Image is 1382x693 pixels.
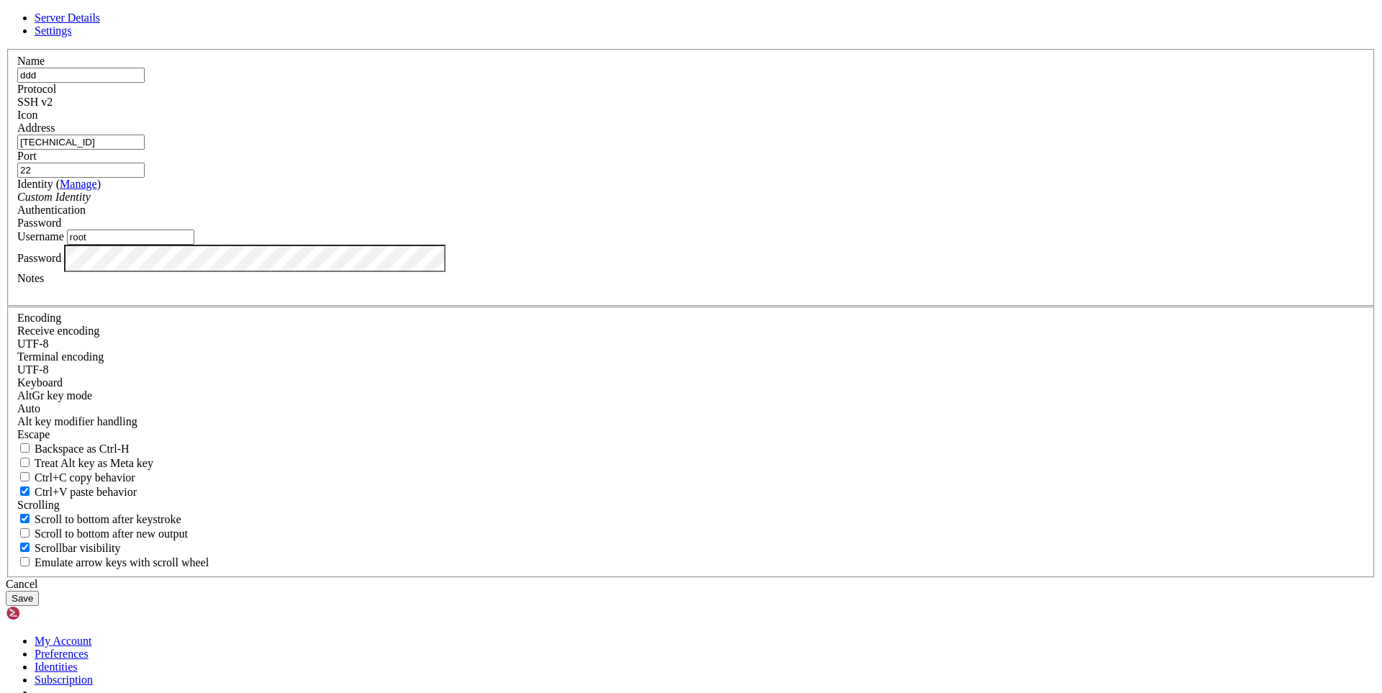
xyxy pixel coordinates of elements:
input: Treat Alt key as Meta key [20,458,30,467]
a: Subscription [35,674,93,686]
label: Protocol [17,83,56,95]
div: Cancel [6,578,1376,591]
div: Password [17,217,1365,230]
a: Identities [35,661,78,673]
input: Port Number [17,163,145,178]
span: Ctrl+V paste behavior [35,486,137,498]
label: Ctrl-C copies if true, send ^C to host if false. Ctrl-Shift-C sends ^C to host if true, copies if... [17,471,135,484]
span: ( ) [56,178,101,190]
label: Name [17,55,45,67]
label: Authentication [17,204,86,216]
img: Shellngn [6,606,89,620]
label: Identity [17,178,101,190]
span: Emulate arrow keys with scroll wheel [35,556,209,569]
label: Icon [17,109,37,121]
label: Scrolling [17,499,60,511]
label: When using the alternative screen buffer, and DECCKM (Application Cursor Keys) is active, mouse w... [17,556,209,569]
input: Emulate arrow keys with scroll wheel [20,557,30,566]
label: Whether to scroll to the bottom on any keystroke. [17,513,181,525]
span: Treat Alt key as Meta key [35,457,153,469]
input: Scroll to bottom after keystroke [20,514,30,523]
label: Notes [17,272,44,284]
span: SSH v2 [17,96,53,108]
input: Login Username [67,230,194,245]
input: Host Name or IP [17,135,145,150]
span: UTF-8 [17,363,49,376]
label: The default terminal encoding. ISO-2022 enables character map translations (like graphics maps). ... [17,350,104,363]
span: Backspace as Ctrl-H [35,443,130,455]
div: UTF-8 [17,338,1365,350]
button: Save [6,591,39,606]
div: Auto [17,402,1365,415]
label: Set the expected encoding for data received from the host. If the encodings do not match, visual ... [17,389,92,402]
i: Custom Identity [17,191,91,203]
label: Address [17,122,55,134]
span: UTF-8 [17,338,49,350]
label: Port [17,150,37,162]
label: Username [17,230,64,243]
a: Settings [35,24,72,37]
span: Scrollbar visibility [35,542,121,554]
label: Ctrl+V pastes if true, sends ^V to host if false. Ctrl+Shift+V sends ^V to host if true, pastes i... [17,486,137,498]
label: Keyboard [17,376,63,389]
label: The vertical scrollbar mode. [17,542,121,554]
span: Scroll to bottom after keystroke [35,513,181,525]
label: Whether the Alt key acts as a Meta key or as a distinct Alt key. [17,457,153,469]
a: Preferences [35,648,89,660]
div: UTF-8 [17,363,1365,376]
span: Password [17,217,61,229]
input: Ctrl+V paste behavior [20,486,30,496]
label: Set the expected encoding for data received from the host. If the encodings do not match, visual ... [17,325,99,337]
a: Manage [60,178,97,190]
input: Backspace as Ctrl-H [20,443,30,453]
span: Escape [17,428,50,440]
span: Ctrl+C copy behavior [35,471,135,484]
div: (0, 1) [6,18,12,30]
div: Custom Identity [17,191,1365,204]
div: SSH v2 [17,96,1365,109]
label: Scroll to bottom after new output. [17,527,188,540]
input: Scrollbar visibility [20,543,30,552]
a: Server Details [35,12,100,24]
label: Encoding [17,312,61,324]
div: Escape [17,428,1365,441]
span: Auto [17,402,40,415]
label: Password [17,251,61,263]
input: Scroll to bottom after new output [20,528,30,538]
span: Scroll to bottom after new output [35,527,188,540]
label: If true, the backspace should send BS ('\x08', aka ^H). Otherwise the backspace key should send '... [17,443,130,455]
label: Controls how the Alt key is handled. Escape: Send an ESC prefix. 8-Bit: Add 128 to the typed char... [17,415,137,427]
input: Server Name [17,68,145,83]
input: Ctrl+C copy behavior [20,472,30,481]
a: My Account [35,635,92,647]
x-row: Connecting [TECHNICAL_ID]... [6,6,1194,18]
